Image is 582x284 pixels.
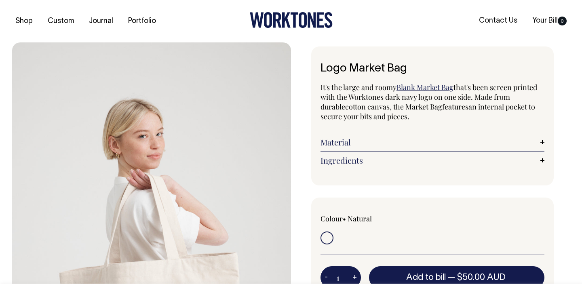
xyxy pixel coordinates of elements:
[558,17,567,25] span: 0
[125,15,159,28] a: Portfolio
[476,14,521,27] a: Contact Us
[321,63,544,75] h1: Logo Market Bag
[321,137,544,147] a: Material
[345,102,442,111] span: cotton canvas, the Market Bag
[348,214,372,223] label: Natural
[457,273,506,282] span: $50.00 AUD
[321,214,410,223] div: Colour
[86,15,116,28] a: Journal
[448,273,508,282] span: —
[321,82,544,121] p: It's the large and roomy that's been screen printed with the Worktones dark navy logo on one side...
[406,273,446,282] span: Add to bill
[343,214,346,223] span: •
[321,156,544,165] a: Ingredients
[321,102,535,121] span: an internal pocket to secure your bits and pieces.
[12,15,36,28] a: Shop
[44,15,77,28] a: Custom
[529,14,570,27] a: Your Bill0
[442,102,468,111] span: features
[396,82,453,92] a: Blank Market Bag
